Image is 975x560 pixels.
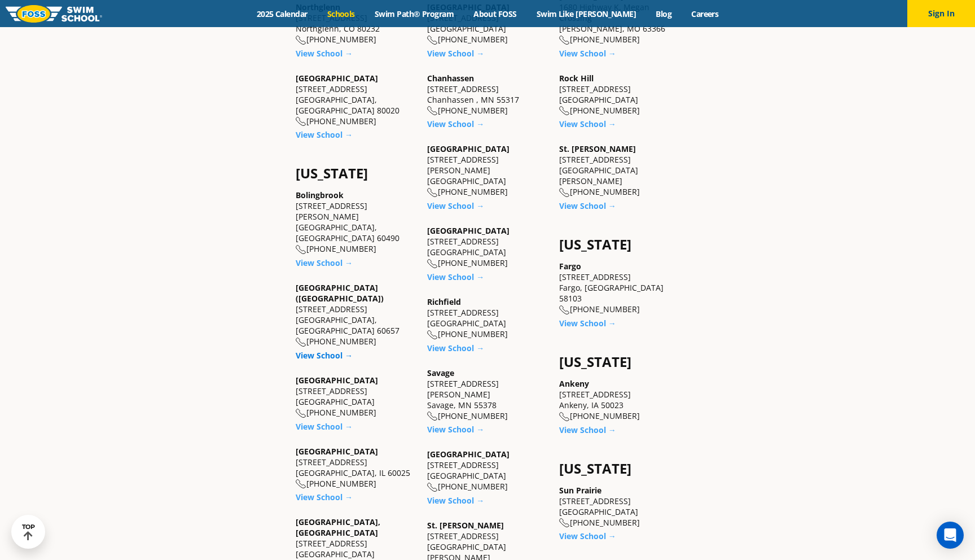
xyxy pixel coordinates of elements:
a: [GEOGRAPHIC_DATA] [296,73,378,84]
img: location-phone-o-icon.svg [296,245,306,255]
div: [STREET_ADDRESS] Chanhassen , MN 55317 [PHONE_NUMBER] [427,73,547,116]
div: Open Intercom Messenger [937,522,964,549]
div: [STREET_ADDRESS] [GEOGRAPHIC_DATA], [GEOGRAPHIC_DATA] 80020 [PHONE_NUMBER] [296,73,416,127]
img: location-phone-o-icon.svg [559,106,570,116]
img: location-phone-o-icon.svg [559,36,570,45]
div: [STREET_ADDRESS] [GEOGRAPHIC_DATA] [PHONE_NUMBER] [427,296,547,340]
a: View School → [296,350,353,361]
a: Bolingbrook [296,190,344,200]
a: View School → [296,48,353,59]
a: Sun Prairie [559,485,601,496]
div: [STREET_ADDRESS] [GEOGRAPHIC_DATA][PERSON_NAME] [PHONE_NUMBER] [559,143,679,198]
a: View School → [296,129,353,140]
img: location-phone-o-icon.svg [559,412,570,422]
div: [STREET_ADDRESS] [GEOGRAPHIC_DATA], [GEOGRAPHIC_DATA] 60657 [PHONE_NUMBER] [296,282,416,347]
a: Careers [682,8,728,19]
a: View School → [296,421,353,432]
div: [STREET_ADDRESS] Ankeny, IA 50023 [PHONE_NUMBER] [559,378,679,422]
a: [GEOGRAPHIC_DATA] [427,143,510,154]
a: View School → [559,48,616,59]
div: [STREET_ADDRESS] [GEOGRAPHIC_DATA] [PHONE_NUMBER] [296,375,416,418]
a: View School → [559,531,616,541]
img: location-phone-o-icon.svg [427,483,438,492]
a: 2025 Calendar [247,8,317,19]
a: View School → [559,425,616,435]
img: location-phone-o-icon.svg [427,330,438,340]
a: St. [PERSON_NAME] [559,143,636,154]
img: location-phone-o-icon.svg [559,305,570,315]
h4: [US_STATE] [296,165,416,181]
h4: [US_STATE] [559,354,679,370]
div: TOP [22,523,35,541]
a: Ankeny [559,378,589,389]
div: [STREET_ADDRESS] [GEOGRAPHIC_DATA] [PHONE_NUMBER] [559,485,679,528]
h4: [US_STATE] [559,237,679,252]
a: View School → [427,200,484,211]
div: [STREET_ADDRESS][PERSON_NAME] Savage, MN 55378 [PHONE_NUMBER] [427,368,547,422]
a: [GEOGRAPHIC_DATA] [296,375,378,386]
a: Blog [646,8,682,19]
div: [STREET_ADDRESS][PERSON_NAME] [GEOGRAPHIC_DATA] [PHONE_NUMBER] [427,143,547,198]
a: Chanhassen [427,73,474,84]
a: Swim Path® Program [364,8,463,19]
a: [GEOGRAPHIC_DATA] [427,449,510,460]
a: View School → [559,119,616,129]
a: Savage [427,368,454,378]
div: [STREET_ADDRESS] [GEOGRAPHIC_DATA] [PHONE_NUMBER] [559,73,679,116]
div: [STREET_ADDRESS] [GEOGRAPHIC_DATA], IL 60025 [PHONE_NUMBER] [296,446,416,489]
img: location-phone-o-icon.svg [427,259,438,269]
img: location-phone-o-icon.svg [427,36,438,45]
img: location-phone-o-icon.svg [427,412,438,421]
a: Swim Like [PERSON_NAME] [526,8,646,19]
h4: [US_STATE] [559,461,679,476]
div: [STREET_ADDRESS] [GEOGRAPHIC_DATA] [PHONE_NUMBER] [427,449,547,492]
img: location-phone-o-icon.svg [296,479,306,489]
a: View School → [427,48,484,59]
a: [GEOGRAPHIC_DATA], [GEOGRAPHIC_DATA] [296,517,380,538]
a: View School → [427,424,484,435]
a: [GEOGRAPHIC_DATA] ([GEOGRAPHIC_DATA]) [296,282,384,304]
img: location-phone-o-icon.svg [296,338,306,347]
img: location-phone-o-icon.svg [559,188,570,198]
a: View School → [296,257,353,268]
img: location-phone-o-icon.svg [427,188,438,198]
a: Fargo [559,261,581,272]
a: View School → [296,492,353,502]
a: Rock Hill [559,73,594,84]
a: About FOSS [464,8,527,19]
div: [STREET_ADDRESS][PERSON_NAME] [GEOGRAPHIC_DATA], [GEOGRAPHIC_DATA] 60490 [PHONE_NUMBER] [296,190,416,255]
img: location-phone-o-icon.svg [296,117,306,126]
a: St. [PERSON_NAME] [427,520,504,531]
div: [STREET_ADDRESS] [GEOGRAPHIC_DATA] [PHONE_NUMBER] [427,225,547,269]
img: FOSS Swim School Logo [6,5,102,23]
a: Schools [317,8,364,19]
a: View School → [559,200,616,211]
div: [STREET_ADDRESS] Fargo, [GEOGRAPHIC_DATA] 58103 [PHONE_NUMBER] [559,261,679,315]
a: View School → [427,495,484,506]
img: location-phone-o-icon.svg [296,409,306,418]
a: View School → [427,272,484,282]
img: location-phone-o-icon.svg [427,106,438,116]
a: Richfield [427,296,461,307]
a: [GEOGRAPHIC_DATA] [296,446,378,457]
a: [GEOGRAPHIC_DATA] [427,225,510,236]
img: location-phone-o-icon.svg [559,518,570,528]
a: View School → [427,343,484,353]
a: View School → [427,119,484,129]
a: View School → [559,318,616,329]
img: location-phone-o-icon.svg [296,36,306,45]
